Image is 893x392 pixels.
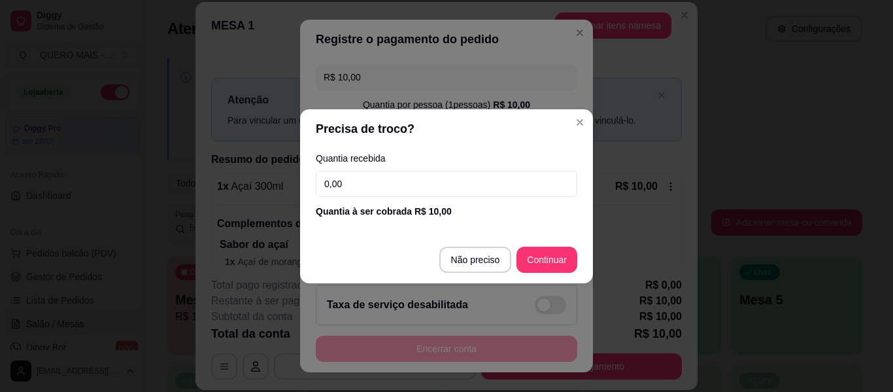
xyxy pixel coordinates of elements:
div: Quantia à ser cobrada R$ 10,00 [316,205,577,218]
button: Não preciso [439,247,512,273]
label: Quantia recebida [316,154,577,163]
header: Precisa de troco? [300,109,593,149]
button: Continuar [516,247,577,273]
button: Close [569,112,590,133]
